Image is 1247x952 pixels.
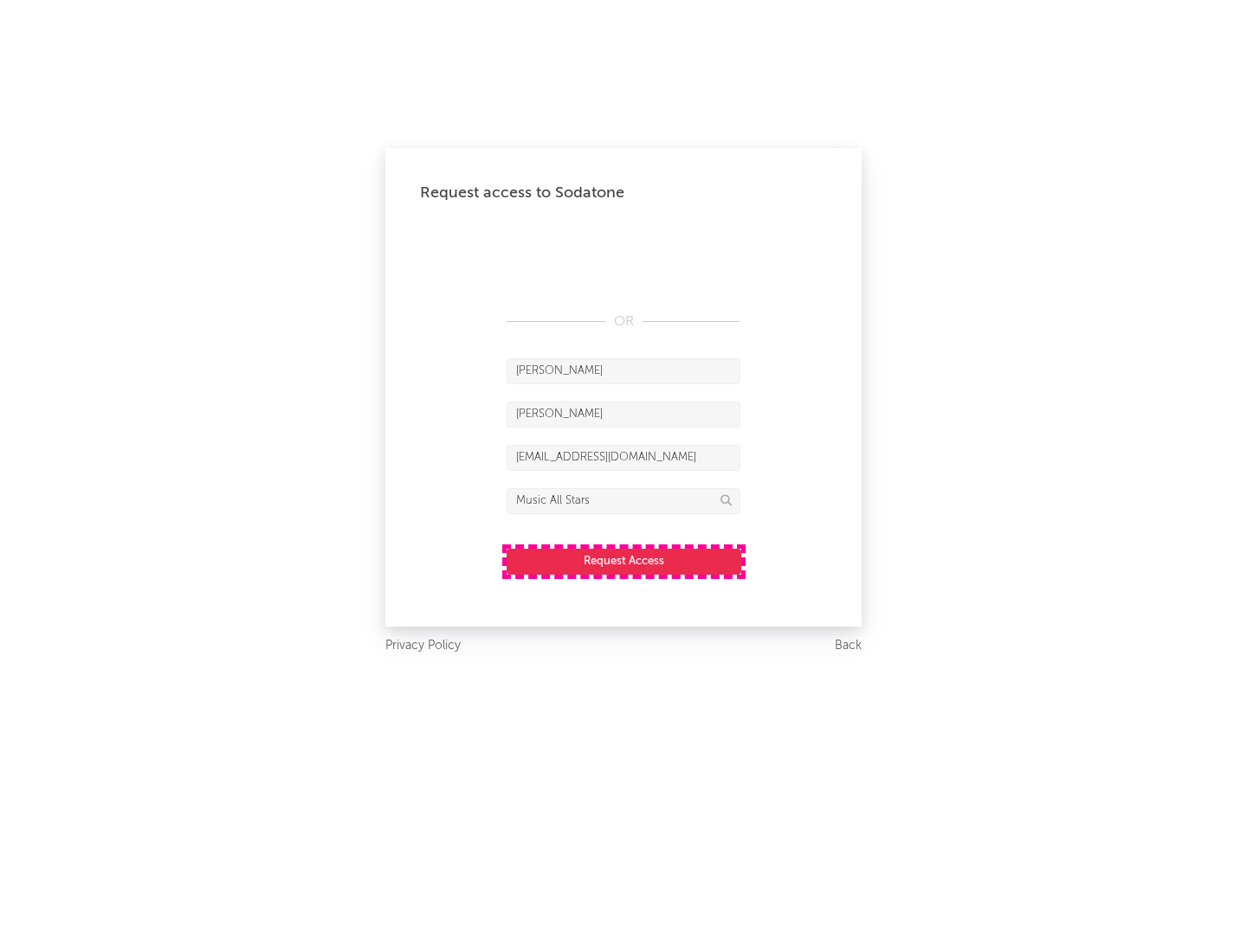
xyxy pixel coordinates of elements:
div: Request access to Sodatone [420,183,827,203]
a: Privacy Policy [385,635,461,657]
div: OR [507,312,740,332]
button: Request Access [507,549,741,575]
input: Division [507,488,740,514]
a: Back [835,635,862,657]
input: Email [507,445,740,471]
input: Last Name [507,402,740,428]
input: First Name [507,358,740,384]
